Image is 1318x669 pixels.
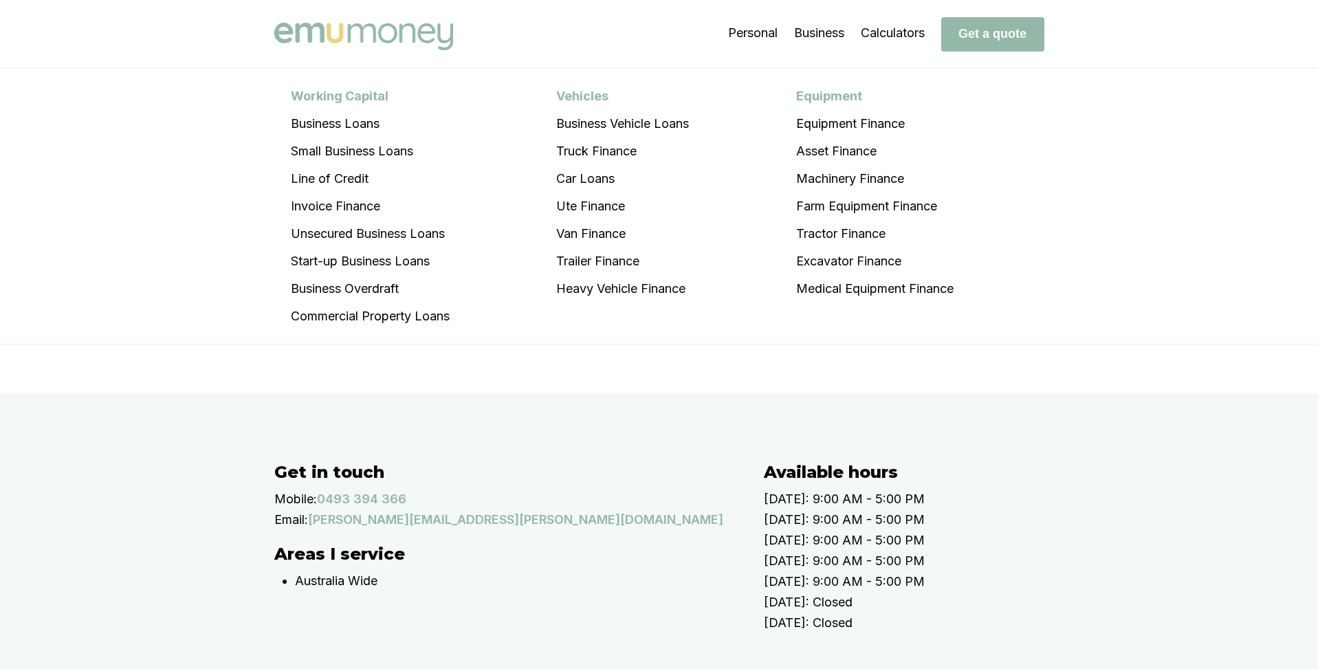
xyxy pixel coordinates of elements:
a: Heavy Vehicle Finance [540,275,705,303]
div: Working Capital [274,83,466,110]
a: Trailer Finance [540,248,705,275]
h2: Get in touch [274,462,736,482]
p: [DATE]: 9:00 AM - 5:00 PM [764,571,1072,592]
p: [DATE]: 9:00 AM - 5:00 PM [764,489,1072,509]
img: Emu Money logo [274,23,453,50]
h2: Areas I service [274,544,736,564]
div: Vehicles [540,83,705,110]
a: 0493 394 366 [317,489,406,509]
a: Ute Finance [540,193,705,220]
button: Get a quote [941,17,1044,52]
a: Start-up Business Loans [274,248,466,275]
p: [DATE]: 9:00 AM - 5:00 PM [764,530,1072,551]
a: Excavator Finance [780,248,970,275]
a: Van Finance [540,220,705,248]
a: Farm Equipment Finance [780,193,970,220]
p: Australia Wide [295,571,736,591]
a: Get a quote [941,26,1044,41]
a: Machinery Finance [780,165,970,193]
a: Car Loans [540,165,705,193]
a: Asset Finance [780,138,970,165]
a: Unsecured Business Loans [274,220,466,248]
a: Tractor Finance [780,220,970,248]
h2: Available hours [764,462,1072,482]
p: Mobile: [274,489,317,509]
div: Equipment [780,83,970,110]
a: Line of Credit [274,165,466,193]
a: Medical Equipment Finance [780,275,970,303]
p: Email: [274,509,308,530]
a: Equipment Finance [780,110,970,138]
p: [DATE]: Closed [764,613,1072,633]
a: Truck Finance [540,138,705,165]
p: [DATE]: 9:00 AM - 5:00 PM [764,551,1072,571]
a: Business Loans [274,110,466,138]
a: Small Business Loans [274,138,466,165]
a: [PERSON_NAME][EMAIL_ADDRESS][PERSON_NAME][DOMAIN_NAME] [308,509,723,530]
p: [DATE]: Closed [764,592,1072,613]
a: Commercial Property Loans [274,303,466,330]
a: Business Overdraft [274,275,466,303]
p: [DATE]: 9:00 AM - 5:00 PM [764,509,1072,530]
a: Invoice Finance [274,193,466,220]
a: Business Vehicle Loans [540,110,705,138]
